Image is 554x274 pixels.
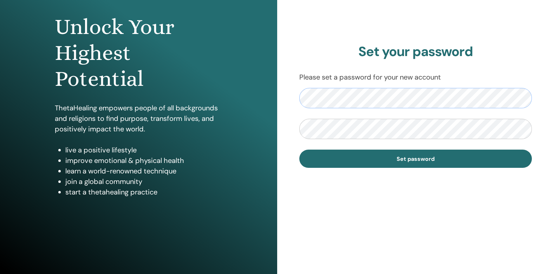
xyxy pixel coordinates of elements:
p: ThetaHealing empowers people of all backgrounds and religions to find purpose, transform lives, a... [55,103,222,134]
li: start a thetahealing practice [65,187,222,197]
li: live a positive lifestyle [65,145,222,155]
li: join a global community [65,176,222,187]
span: Set password [397,155,435,163]
li: learn a world-renowned technique [65,166,222,176]
h2: Set your password [299,44,532,60]
h1: Unlock Your Highest Potential [55,14,222,92]
button: Set password [299,150,532,168]
p: Please set a password for your new account [299,72,532,82]
li: improve emotional & physical health [65,155,222,166]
